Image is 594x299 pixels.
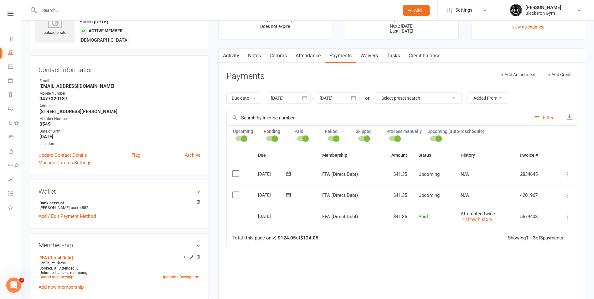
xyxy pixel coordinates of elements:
div: Member Number [39,116,200,122]
span: Unlimited classes remaining [39,270,87,275]
img: thumb_image1623296242.png [510,4,522,17]
span: Add [414,8,422,13]
a: Waivers [356,49,382,63]
strong: 0477320187 [39,96,200,102]
a: Add / Edit Payment Method [39,212,96,220]
div: Showing of payments [508,235,563,241]
div: [DATE] [258,169,287,179]
label: Upcoming [233,129,258,134]
span: Does not expire [260,24,290,29]
span: FFA (Direct Debt) [322,214,358,219]
iframe: Intercom live chat [6,278,21,293]
label: Upcoming (auto-reschedule) [427,129,484,134]
span: Never [56,260,66,265]
button: Due date [226,92,261,104]
div: — [38,260,200,265]
a: Credit balance [404,49,445,63]
a: Manage Comms Settings [39,159,91,166]
th: Due [252,147,317,163]
a: Reports [8,88,21,102]
a: What's New [8,201,21,215]
span: N/A [461,171,469,177]
th: Amount [378,147,413,163]
div: Date of Birth [39,129,200,134]
div: Never [478,15,579,22]
input: Search... [38,6,395,15]
label: Pending [264,129,289,134]
a: Flag [132,151,140,159]
button: Added From [467,92,508,104]
td: 5674408 [514,206,552,227]
div: Location [39,141,200,147]
span: N/A [461,192,469,198]
strong: [STREET_ADDRESS][PERSON_NAME] [39,109,200,114]
td: 2834645 [514,164,552,185]
th: Membership [317,147,378,163]
h3: Payments [226,71,265,81]
strong: 3 [540,235,543,241]
span: Upcoming [418,171,440,177]
div: Black Iron Gym [525,10,561,16]
a: People [8,46,21,60]
span: Booked: 0 [39,266,56,270]
th: History [455,147,514,163]
label: Failed [325,129,350,134]
span: xxxx 4852 [71,205,88,210]
span: Active member [89,28,123,33]
a: FFA (Direct Debt) [39,255,73,260]
button: Filter [531,110,562,125]
a: Tasks [382,49,404,63]
strong: 3549 [39,121,200,127]
input: Search by invoice number [227,110,531,125]
span: Attended: 0 [59,266,79,270]
a: Activity [219,49,244,63]
p: Next: [DATE] Last: [DATE] [351,24,452,34]
span: [DATE] [39,260,50,265]
a: Add new membership [39,284,84,290]
a: Payments [8,74,21,88]
div: Email [39,78,200,84]
span: Upcoming [418,192,440,198]
a: Archive [185,151,200,159]
div: upload photo [35,15,75,36]
span: 2 [19,278,24,283]
td: $41.35 [378,185,413,206]
label: Process manually [386,129,422,134]
label: Paid [294,129,319,134]
strong: [EMAIL_ADDRESS][DOMAIN_NAME] [39,83,200,89]
button: + Add Credit [543,69,577,80]
a: Product Sales [8,131,21,145]
div: Address [39,103,200,109]
a: Calendar [8,60,21,74]
button: Add [403,5,430,16]
div: or [365,94,369,102]
div: Total (this page only): of [232,235,318,241]
h3: Membership [39,242,200,249]
div: $0.00 [351,15,452,22]
strong: 1 - 3 [526,235,536,241]
a: Attendance [291,49,325,63]
span: Settings [455,3,473,17]
a: Comms [265,49,291,63]
a: show history [461,217,492,222]
strong: [DATE] [39,134,200,139]
a: Upgrade / Downgrade [162,275,199,279]
a: view attendance [512,24,544,29]
strong: Bank account [39,201,197,205]
div: [PERSON_NAME] [525,5,561,10]
h3: Wallet [39,188,200,195]
span: Attempted twice [461,211,495,217]
th: Status [413,147,455,163]
a: Dashboard [8,32,21,46]
th: Invoice # [514,147,552,163]
span: FFA (Direct Debt) [322,171,358,177]
time: Added [DATE] [80,19,108,24]
a: Payments [325,49,356,63]
a: Cancel membership [39,275,73,279]
td: $41.35 [378,164,413,185]
div: Filter [543,114,554,122]
td: $41.35 [378,206,413,227]
div: [DATE] [258,211,287,221]
li: [PERSON_NAME] [39,200,200,211]
button: + Add Adjustment [496,69,541,80]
